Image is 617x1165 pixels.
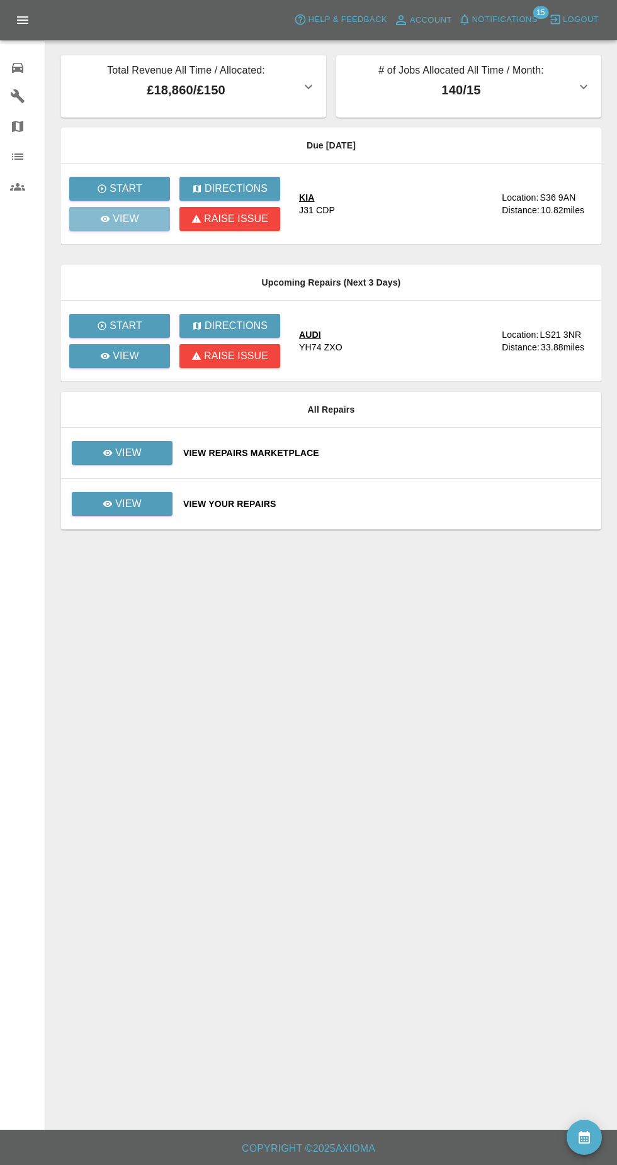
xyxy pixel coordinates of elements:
span: 15 [533,6,548,19]
button: Notifications [455,10,541,30]
h6: Copyright © 2025 Axioma [10,1140,607,1157]
div: Distance: [502,204,540,216]
button: Directions [179,177,280,201]
th: All Repairs [61,392,601,428]
p: View [113,211,139,226]
a: View [69,207,170,231]
button: Raise issue [179,344,280,368]
a: View [71,447,173,457]
button: Raise issue [179,207,280,231]
span: Notifications [472,13,538,27]
button: availability [567,1120,602,1155]
div: J31 CDP [299,204,335,216]
button: Directions [179,314,280,338]
div: KIA [299,191,335,204]
a: View [69,344,170,368]
span: Help & Feedback [308,13,387,27]
div: AUDI [299,328,342,341]
button: Start [69,314,170,338]
a: View Your Repairs [183,498,591,510]
p: Raise issue [204,348,268,364]
button: Logout [546,10,602,30]
a: Location:LS21 3NRDistance:33.88miles [502,328,591,354]
button: Open drawer [8,5,38,35]
a: Account [390,10,455,30]
p: Start [110,318,142,333]
div: YH74 ZXO [299,341,342,354]
th: Upcoming Repairs (Next 3 Days) [61,265,601,301]
button: Start [69,177,170,201]
div: LS21 3NR [540,328,581,341]
div: Location: [502,191,538,204]
p: Start [110,181,142,196]
a: View Repairs Marketplace [183,447,591,459]
div: 10.82 miles [541,204,591,216]
p: Total Revenue All Time / Allocated: [71,63,301,81]
div: Location: [502,328,538,341]
button: Help & Feedback [291,10,390,30]
p: Raise issue [204,211,268,226]
p: View [115,445,142,460]
span: Account [410,13,452,28]
a: View [72,492,173,516]
div: 33.88 miles [541,341,591,354]
div: Distance: [502,341,540,354]
a: AUDIYH74 ZXO [299,328,492,354]
p: View [115,496,142,511]
a: View [71,498,173,508]
button: Total Revenue All Time / Allocated:£18,860/£150 [61,55,326,118]
p: £18,860 / £150 [71,81,301,99]
p: Directions [205,318,268,333]
p: Directions [205,181,268,196]
a: View [72,441,173,465]
button: # of Jobs Allocated All Time / Month:140/15 [336,55,601,118]
p: 140 / 15 [346,81,576,99]
span: Logout [563,13,599,27]
a: KIAJ31 CDP [299,191,492,216]
p: View [113,348,139,364]
a: Location:S36 9ANDistance:10.82miles [502,191,591,216]
th: Due [DATE] [61,128,601,164]
p: # of Jobs Allocated All Time / Month: [346,63,576,81]
div: S36 9AN [540,191,575,204]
